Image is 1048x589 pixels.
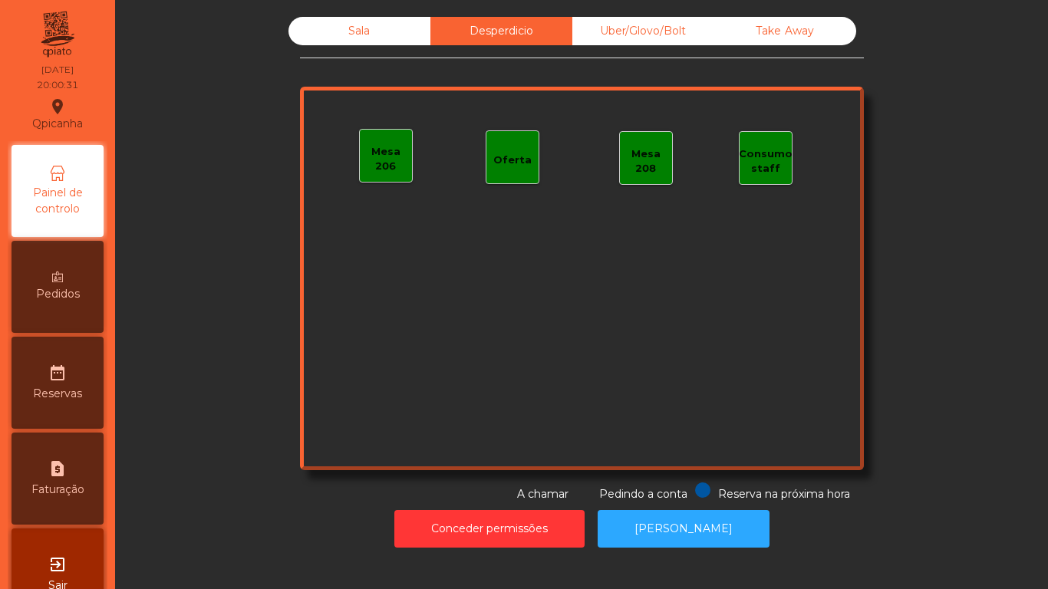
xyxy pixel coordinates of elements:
[41,63,74,77] div: [DATE]
[517,487,568,501] span: A chamar
[288,17,430,45] div: Sala
[48,97,67,116] i: location_on
[620,146,672,176] div: Mesa 208
[394,510,585,548] button: Conceder permissões
[599,487,687,501] span: Pedindo a conta
[739,146,793,176] div: Consumo staff
[15,185,100,217] span: Painel de controlo
[31,482,84,498] span: Faturação
[572,17,714,45] div: Uber/Glovo/Bolt
[493,153,532,168] div: Oferta
[714,17,856,45] div: Take Away
[38,8,76,61] img: qpiato
[33,386,82,402] span: Reservas
[598,510,770,548] button: [PERSON_NAME]
[48,555,67,574] i: exit_to_app
[48,364,67,382] i: date_range
[37,78,78,92] div: 20:00:31
[430,17,572,45] div: Desperdicio
[718,487,850,501] span: Reserva na próxima hora
[360,144,412,174] div: Mesa 206
[36,286,80,302] span: Pedidos
[32,95,83,133] div: Qpicanha
[48,459,67,478] i: request_page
